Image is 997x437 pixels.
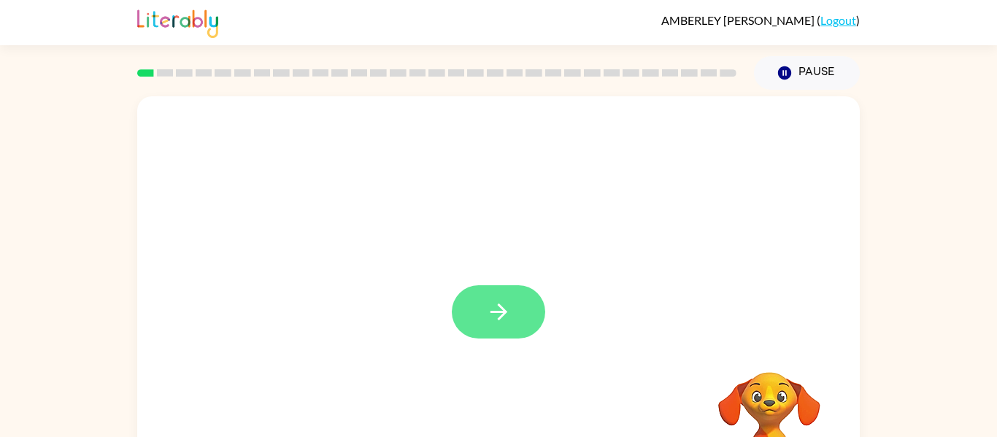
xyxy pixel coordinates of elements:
[820,13,856,27] a: Logout
[661,13,817,27] span: AMBERLEY [PERSON_NAME]
[137,6,218,38] img: Literably
[661,13,860,27] div: ( )
[754,56,860,90] button: Pause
